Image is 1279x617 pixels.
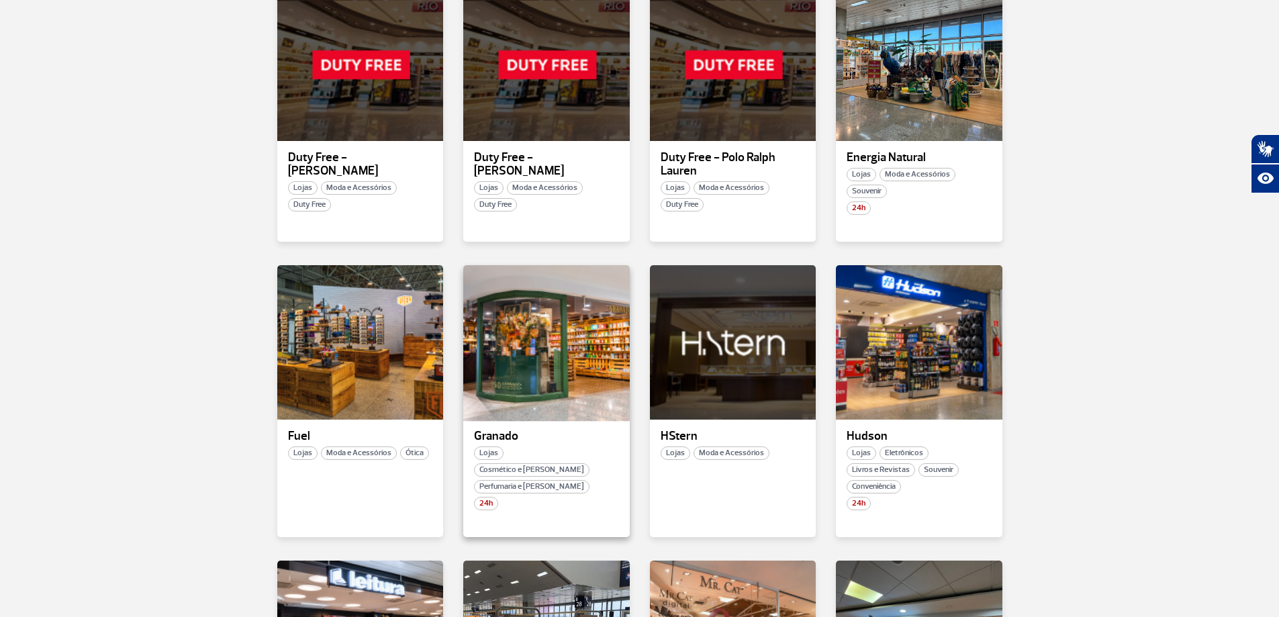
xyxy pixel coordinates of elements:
p: Duty Free - Polo Ralph Lauren [661,151,806,178]
span: Lojas [474,446,504,460]
span: Moda e Acessórios [321,181,397,195]
span: 24h [474,497,498,510]
span: Perfumaria e [PERSON_NAME] [474,480,589,493]
span: Lojas [847,168,876,181]
span: Lojas [288,181,318,195]
span: Souvenir [918,463,959,477]
span: Moda e Acessórios [694,181,769,195]
span: 24h [847,497,871,510]
span: Lojas [661,446,690,460]
span: Souvenir [847,185,887,198]
span: Moda e Acessórios [880,168,955,181]
p: Duty Free - [PERSON_NAME] [474,151,619,178]
span: Moda e Acessórios [507,181,583,195]
p: HStern [661,430,806,443]
span: Moda e Acessórios [694,446,769,460]
div: Plugin de acessibilidade da Hand Talk. [1251,134,1279,193]
p: Duty Free - [PERSON_NAME] [288,151,433,178]
p: Hudson [847,430,992,443]
p: Energia Natural [847,151,992,164]
p: Granado [474,430,619,443]
span: Lojas [847,446,876,460]
span: Livros e Revistas [847,463,915,477]
p: Fuel [288,430,433,443]
button: Abrir recursos assistivos. [1251,164,1279,193]
span: Eletrônicos [880,446,929,460]
span: Duty Free [661,198,704,211]
span: Lojas [288,446,318,460]
span: Moda e Acessórios [321,446,397,460]
span: Duty Free [474,198,517,211]
span: Ótica [400,446,429,460]
span: Lojas [661,181,690,195]
span: Duty Free [288,198,331,211]
span: Lojas [474,181,504,195]
span: Cosmético e [PERSON_NAME] [474,463,589,477]
button: Abrir tradutor de língua de sinais. [1251,134,1279,164]
span: Conveniência [847,480,901,493]
span: 24h [847,201,871,215]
